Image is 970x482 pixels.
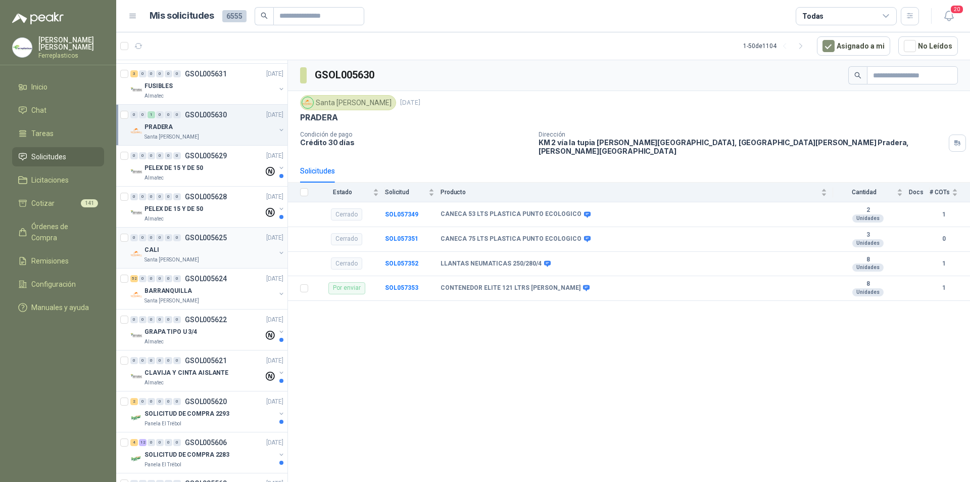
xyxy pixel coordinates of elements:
div: 0 [139,275,147,282]
th: Cantidad [833,183,909,202]
p: [DATE] [266,397,283,407]
span: 141 [81,199,98,207]
p: Panela El Trébol [144,461,181,469]
div: 0 [165,70,172,77]
div: 0 [165,111,172,118]
p: GSOL005630 [185,111,227,118]
div: Unidades [852,288,884,296]
button: No Leídos [898,36,958,56]
button: 20 [940,7,958,25]
span: Inicio [31,81,47,93]
span: Configuración [31,279,76,290]
span: Manuales y ayuda [31,302,89,313]
div: 0 [139,111,147,118]
p: Crédito 30 días [300,138,530,147]
span: Solicitud [385,189,426,196]
a: Tareas [12,124,104,143]
p: GSOL005606 [185,439,227,446]
b: CANECA 53 LTS PLASTICA PUNTO ECOLOGICO [441,210,581,218]
span: Solicitudes [31,151,66,162]
div: 0 [156,275,164,282]
b: 1 [930,210,958,220]
img: Company Logo [130,289,142,301]
p: [DATE] [266,438,283,448]
a: SOL057352 [385,260,418,267]
a: 0 0 0 0 0 0 GSOL005622[DATE] Company LogoGRAPA TIPO U 3/4Almatec [130,314,285,346]
p: [DATE] [266,110,283,120]
a: 0 0 1 0 0 0 GSOL005630[DATE] Company LogoPRADERASanta [PERSON_NAME] [130,109,285,141]
b: 2 [833,206,903,214]
a: Órdenes de Compra [12,217,104,247]
div: 0 [148,152,155,159]
div: 0 [173,234,181,241]
div: 0 [156,316,164,323]
p: GSOL005628 [185,193,227,200]
span: 20 [950,5,964,14]
div: 0 [148,439,155,446]
p: [DATE] [266,356,283,366]
p: FUSIBLES [144,81,173,91]
th: # COTs [930,183,970,202]
div: 0 [165,193,172,200]
p: PELEX DE 15 Y DE 50 [144,163,203,173]
div: 0 [165,357,172,364]
div: 0 [165,152,172,159]
p: Dirección [539,131,945,138]
span: Licitaciones [31,174,69,186]
p: Santa [PERSON_NAME] [144,297,199,305]
div: 4 [130,439,138,446]
div: 0 [173,152,181,159]
p: GRAPA TIPO U 3/4 [144,327,197,337]
div: 0 [173,439,181,446]
button: Asignado a mi [817,36,890,56]
a: 4 12 0 0 0 0 GSOL005606[DATE] Company LogoSOLICITUD DE COMPRA 2283Panela El Trébol [130,436,285,469]
div: 12 [139,439,147,446]
img: Company Logo [130,412,142,424]
b: 3 [833,231,903,239]
div: 0 [173,193,181,200]
a: Chat [12,101,104,120]
div: Unidades [852,214,884,223]
span: Tareas [31,128,54,139]
span: Órdenes de Compra [31,221,94,243]
div: 0 [148,275,155,282]
div: Todas [802,11,823,22]
p: GSOL005631 [185,70,227,77]
div: 52 [130,275,138,282]
span: Chat [31,105,46,116]
div: 0 [165,234,172,241]
div: 0 [139,316,147,323]
span: Remisiones [31,255,69,267]
p: GSOL005622 [185,316,227,323]
img: Company Logo [130,125,142,137]
img: Logo peakr [12,12,64,24]
div: 0 [173,70,181,77]
h1: Mis solicitudes [150,9,214,23]
a: Inicio [12,77,104,97]
th: Docs [909,183,930,202]
div: 0 [139,193,147,200]
span: # COTs [930,189,950,196]
b: CANECA 75 LTS PLASTICA PUNTO ECOLOGICO [441,235,581,243]
div: Unidades [852,264,884,272]
a: Manuales y ayuda [12,298,104,317]
th: Solicitud [385,183,441,202]
div: 1 - 50 de 1104 [743,38,809,54]
p: SOLICITUD DE COMPRA 2293 [144,409,229,419]
a: Solicitudes [12,147,104,166]
img: Company Logo [130,248,142,260]
p: [PERSON_NAME] [PERSON_NAME] [38,36,104,51]
b: LLANTAS NEUMATICAS 250/280/4 [441,260,542,268]
div: 0 [156,357,164,364]
div: 0 [139,357,147,364]
a: SOL057353 [385,284,418,291]
img: Company Logo [130,453,142,465]
b: 8 [833,280,903,288]
b: 1 [930,259,958,269]
img: Company Logo [130,207,142,219]
div: 0 [148,357,155,364]
div: Cerrado [331,233,362,245]
p: [DATE] [266,192,283,202]
div: 2 [130,398,138,405]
